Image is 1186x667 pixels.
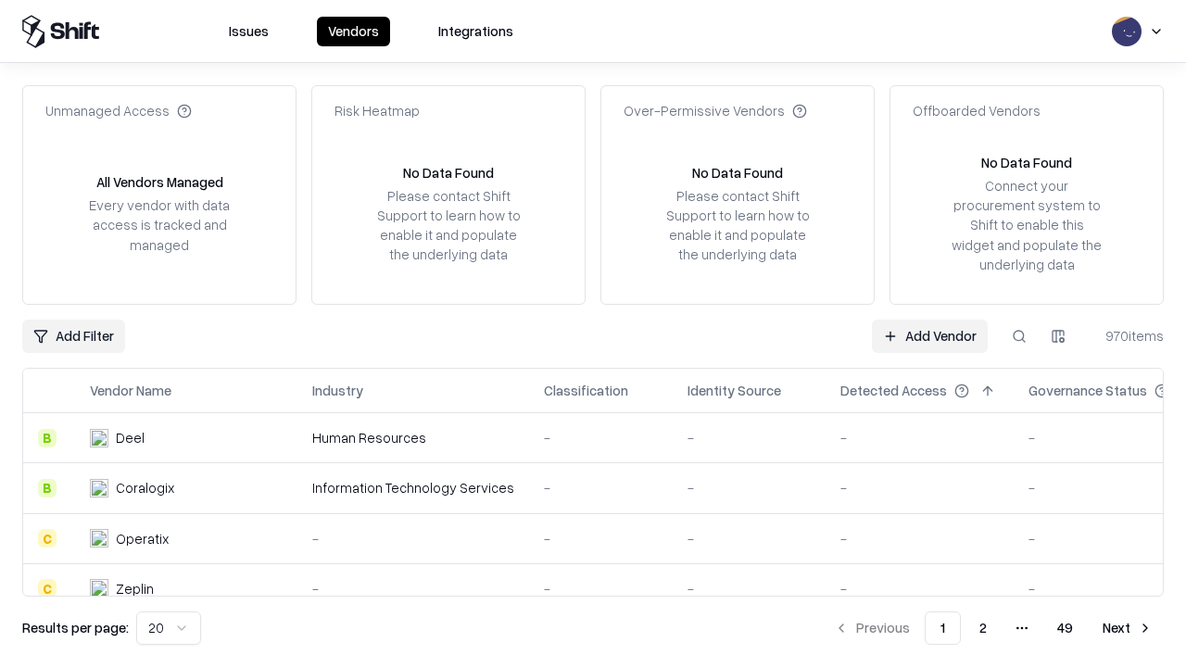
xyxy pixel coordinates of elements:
div: - [544,428,658,447]
div: B [38,429,57,447]
a: Add Vendor [872,320,988,353]
div: Zeplin [116,579,154,598]
button: Next [1091,611,1164,645]
div: - [840,579,999,598]
div: - [840,428,999,447]
div: Human Resources [312,428,514,447]
div: Governance Status [1028,381,1147,400]
div: No Data Found [692,163,783,182]
div: No Data Found [403,163,494,182]
button: Add Filter [22,320,125,353]
div: Over-Permissive Vendors [624,101,807,120]
div: - [544,478,658,497]
div: Every vendor with data access is tracked and managed [82,195,236,254]
div: - [688,478,811,497]
div: Deel [116,428,145,447]
div: - [688,579,811,598]
div: - [312,529,514,548]
div: - [688,529,811,548]
div: Coralogix [116,478,174,497]
div: - [312,579,514,598]
button: Issues [218,17,280,46]
div: Classification [544,381,628,400]
div: - [840,478,999,497]
button: 1 [925,611,961,645]
div: All Vendors Managed [96,172,223,192]
div: Risk Heatmap [334,101,420,120]
div: - [544,579,658,598]
button: 49 [1042,611,1088,645]
div: Please contact Shift Support to learn how to enable it and populate the underlying data [372,186,525,265]
button: 2 [965,611,1002,645]
div: C [38,579,57,598]
img: Deel [90,429,108,447]
img: Operatix [90,529,108,547]
div: C [38,529,57,547]
button: Vendors [317,17,390,46]
div: No Data Found [981,153,1072,172]
p: Results per page: [22,618,129,637]
div: Identity Source [688,381,781,400]
div: Vendor Name [90,381,171,400]
div: B [38,479,57,497]
div: Unmanaged Access [45,101,192,120]
div: 970 items [1090,326,1164,346]
nav: pagination [823,611,1164,645]
div: Please contact Shift Support to learn how to enable it and populate the underlying data [661,186,814,265]
div: - [688,428,811,447]
div: Industry [312,381,363,400]
div: Offboarded Vendors [913,101,1041,120]
img: Zeplin [90,579,108,598]
img: Coralogix [90,479,108,497]
div: Information Technology Services [312,478,514,497]
div: - [544,529,658,548]
button: Integrations [427,17,524,46]
div: Detected Access [840,381,947,400]
div: - [840,529,999,548]
div: Operatix [116,529,169,548]
div: Connect your procurement system to Shift to enable this widget and populate the underlying data [950,176,1104,274]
